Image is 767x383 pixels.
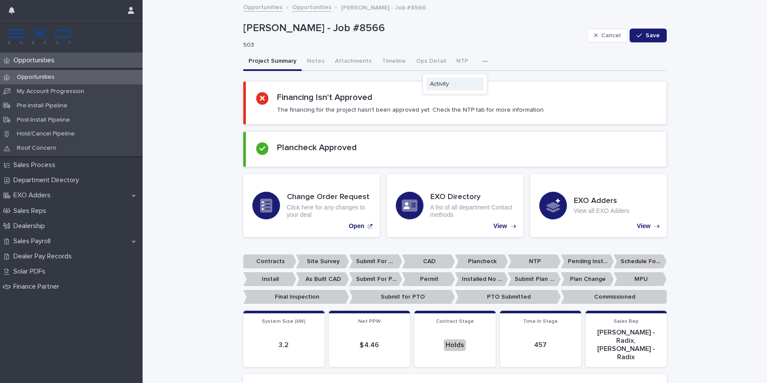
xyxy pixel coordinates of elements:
[10,161,62,169] p: Sales Process
[411,53,451,71] button: Ops Detail
[243,42,580,49] p: 503
[10,283,66,291] p: Finance Partner
[243,254,296,269] p: Contracts
[574,196,630,206] h3: EXO Adders
[262,319,306,324] span: System Size (kW)
[296,272,349,286] p: As Built CAD
[287,204,371,219] p: Click here for any changes to your deal
[505,341,576,349] p: 457
[587,29,628,42] button: Cancel
[614,254,667,269] p: Schedule For Install
[10,116,77,124] p: Post-Install Pipeline
[334,341,405,349] p: $ 4.46
[637,222,651,230] p: View
[296,254,349,269] p: Site Survey
[444,339,466,351] div: Holds
[455,254,508,269] p: Plancheck
[402,254,455,269] p: CAD
[10,145,63,152] p: Roof Concern
[614,272,667,286] p: MPU
[430,193,514,202] h3: EXO Directory
[349,290,455,304] p: Submit for PTO
[292,2,331,12] a: Opportunities
[358,319,381,324] span: Net PPW
[561,272,614,286] p: Plan Change
[243,2,283,12] a: Opportunities
[10,207,53,215] p: Sales Reps
[436,319,474,324] span: Contract Stage
[377,53,411,71] button: Timeline
[10,176,86,184] p: Department Directory
[574,207,630,215] p: View all EXO Adders
[7,28,73,45] img: FKS5r6ZBThi8E5hshIGi
[243,22,583,35] p: [PERSON_NAME] - Job #8566
[561,254,614,269] p: Pending Install Task
[330,53,377,71] button: Attachments
[243,290,349,304] p: Final Inspection
[349,222,364,230] p: Open
[302,53,330,71] button: Notes
[10,191,57,200] p: EXO Adders
[10,130,82,138] p: Hold/Cancel Pipeline
[630,29,666,42] button: Save
[508,272,561,286] p: Submit Plan Change
[508,254,561,269] p: NTP
[10,222,52,230] p: Dealership
[349,272,402,286] p: Submit For Permit
[10,252,79,261] p: Dealer Pay Records
[243,272,296,286] p: Install
[277,142,357,153] h2: Plancheck Approved
[349,254,402,269] p: Submit For CAD
[10,88,91,95] p: My Account Progression
[277,106,545,114] p: The financing for the project hasn't been approved yet. Check the NTP tab for more information.
[430,204,514,219] p: A list of all department Contact methods
[493,222,507,230] p: View
[455,272,508,286] p: Installed No Permit
[287,193,371,202] h3: Change Order Request
[591,328,662,362] p: [PERSON_NAME] - Radix, [PERSON_NAME] - Radix
[10,267,52,276] p: Solar PDFs
[530,174,667,237] a: View
[243,53,302,71] button: Project Summary
[646,32,660,39] span: Save
[10,237,57,245] p: Sales Payroll
[10,56,61,64] p: Opportunities
[277,92,372,103] h2: Financing Isn't Approved
[248,341,319,349] p: 3.2
[341,2,426,12] p: [PERSON_NAME] - Job #8566
[243,174,380,237] a: Open
[402,272,455,286] p: Permit
[10,102,74,109] p: Pre-Install Pipeline
[430,81,449,87] span: Activity
[455,290,561,304] p: PTO Submitted
[387,174,523,237] a: View
[601,32,621,39] span: Cancel
[10,74,61,81] p: Opportunities
[614,319,639,324] span: Sales Rep
[523,319,558,324] span: Time In Stage
[451,53,474,71] button: NTP
[561,290,667,304] p: Commissioned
